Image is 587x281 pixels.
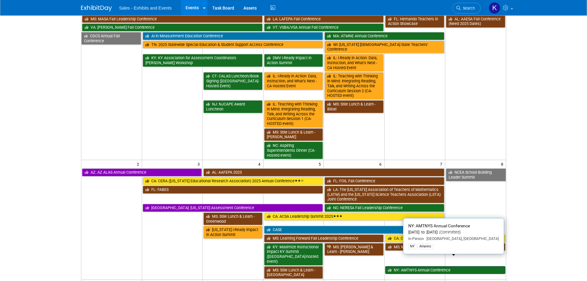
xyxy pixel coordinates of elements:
a: NC: Aspiring Superintendents Dinner (CA-Hosted event) [264,142,323,159]
a: CASE [264,226,445,234]
a: AI in Measurement Education Conference [143,32,323,40]
a: MS: MASA Fall Leadership Conference [82,15,263,23]
a: AL: AAFEPA 2025 [203,168,444,176]
div: NY [408,244,416,249]
div: [DATE] to [DATE] [408,230,499,235]
a: MS: Stile Lunch & Learn - [GEOGRAPHIC_DATA] [264,266,323,279]
a: MS: [PERSON_NAME] & Learn - [PERSON_NAME] [324,243,384,256]
span: NY: AMTNYS Annual Conference [408,223,470,228]
a: MS: Stile Lunch & Learn - Greenwood [203,213,263,225]
span: (Committed) [438,230,461,234]
a: LA: LAFEPA Fall Conference [264,15,384,23]
span: 6 [379,160,384,168]
span: 2 [136,160,142,168]
a: CA: CERA ([US_STATE] Educational Research Association) 2025 Annual Conference [143,177,323,185]
span: Sales - Exhibits and Events [119,6,172,10]
a: [GEOGRAPHIC_DATA]: [US_STATE] Assessment Conference [143,204,323,212]
a: KY: Maximize Instructional Impact KY Summit ([GEOGRAPHIC_DATA]-hosted event) [264,243,323,266]
span: 8 [500,160,506,168]
a: MS: Stile Lunch & Learn - Biloxi [324,100,384,113]
span: 4 [258,160,263,168]
a: MS: Stile Lunch & Learn - [PERSON_NAME] [264,128,323,141]
a: IL: Teaching with Thinking in Mind: Integrating Reading, Talk, and Writing Across the Curriculum ... [264,100,323,128]
a: [US_STATE] i-Ready Impact in Action Summit [203,226,263,238]
a: NJ: NJCAPE Award Luncheon [203,100,263,113]
span: 7 [439,160,445,168]
a: IL: Teaching with Thinking in Mind: Integrating Reading, Talk, and Writing Across the Curriculum ... [324,72,384,100]
a: CGCS Annual Fall Conference [81,32,141,45]
a: CT: CALAS Luncheon/Book Signing ([GEOGRAPHIC_DATA]-Hosted Event) [203,72,263,90]
a: FL: Hernando Teachers in Action Showcase [385,15,444,28]
a: AZ: AZ ALAS Annual Conference [82,168,202,176]
a: AL: AAESA Fall Conference (Need 2025 Dates) [446,15,505,28]
a: VT: VSBA/VSA Annual Fall Conference [264,23,384,31]
a: CA: ACSA Leadership Summit 2025 [264,213,445,221]
a: IL: i-Ready in Action: Data, Instruction, and What’s Next - CA Hosted Event [324,54,384,72]
span: 5 [318,160,324,168]
span: In-Person [408,237,424,241]
img: Kara Haven [489,2,500,14]
a: KY: KY Association for Assessment Coordinators [PERSON_NAME] Workshop [143,54,263,67]
a: NCEA School Building Leader Summit [446,168,506,181]
a: LA: The [US_STATE] Association of Teachers of Mathematics (LATM) and the [US_STATE] Science Teach... [324,186,444,203]
img: ExhibitDay [81,5,112,11]
a: MA: ATMNE Annual Conference [324,32,444,40]
a: VA: [PERSON_NAME] Fall Conference [82,23,263,31]
a: FL: FOIL Fall Conference [324,177,444,185]
a: TN: 2025 Statewide Special Education & Student Support Access Conference [143,41,323,49]
a: DMV i-Ready Impact in Action Summit [264,54,323,67]
a: FL: FABES [143,186,323,194]
a: CA: CMC South 2025 [385,234,505,242]
a: WI: [US_STATE] [DEMOGRAPHIC_DATA] State Teachers’ Conference [324,41,444,53]
a: MS: MCTM [385,243,505,251]
span: [GEOGRAPHIC_DATA], [GEOGRAPHIC_DATA] [424,237,499,241]
span: 3 [197,160,202,168]
a: NY: AMTNYS Annual Conference [385,266,505,274]
div: Atlantic [418,244,433,249]
a: MS: Learning Forward Fall Leadership Conference [264,234,384,242]
span: Search [461,6,475,10]
a: NC: NERESA Fall Leadership Conference [324,204,444,212]
a: Search [452,3,481,14]
a: IL: i-Ready in Action: Data, Instruction, and What’s Next - CA Hosted Event [264,72,323,90]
